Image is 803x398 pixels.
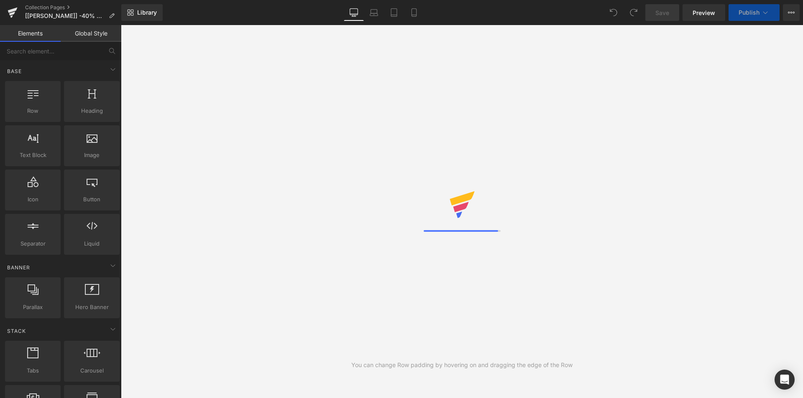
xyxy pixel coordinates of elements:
div: You can change Row padding by hovering on and dragging the edge of the Row [351,360,573,370]
button: Undo [605,4,622,21]
a: Desktop [344,4,364,21]
button: Redo [625,4,642,21]
a: Collection Pages [25,4,121,11]
span: Preview [693,8,715,17]
div: Open Intercom Messenger [775,370,795,390]
span: Carousel [66,366,117,375]
span: Publish [739,9,760,16]
span: Tabs [8,366,58,375]
a: New Library [121,4,163,21]
span: Separator [8,239,58,248]
a: Tablet [384,4,404,21]
span: Stack [6,327,27,335]
span: Row [8,106,58,115]
span: Save [655,8,669,17]
span: Banner [6,264,31,271]
span: Hero Banner [66,303,117,312]
span: Heading [66,106,117,115]
span: Button [66,195,117,204]
span: Library [137,9,157,16]
span: Text Block [8,151,58,160]
span: Icon [8,195,58,204]
button: More [783,4,800,21]
button: Publish [729,4,780,21]
a: Laptop [364,4,384,21]
a: Preview [683,4,725,21]
a: Global Style [61,25,121,42]
span: Base [6,67,23,75]
span: Image [66,151,117,160]
a: Mobile [404,4,424,21]
span: Liquid [66,239,117,248]
span: [[PERSON_NAME]] -40% OFF 08/2025 [25,13,105,19]
span: Parallax [8,303,58,312]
